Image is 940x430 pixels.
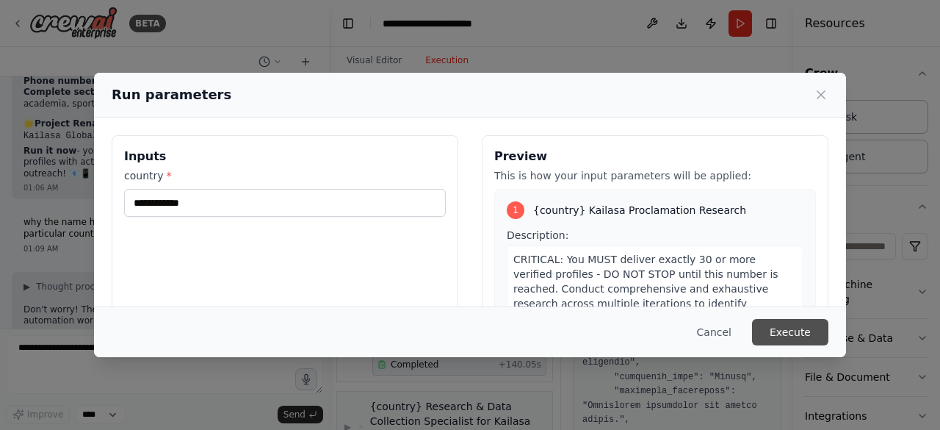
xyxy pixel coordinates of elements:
[112,85,231,105] h2: Run parameters
[507,229,568,241] span: Description:
[685,319,743,345] button: Cancel
[513,254,778,324] span: CRITICAL: You MUST deliver exactly 30 or more verified profiles - DO NOT STOP until this number i...
[533,203,746,218] span: {country} Kailasa Proclamation Research
[494,168,816,183] p: This is how your input parameters will be applied:
[124,168,446,183] label: country
[124,148,446,165] h3: Inputs
[494,148,816,165] h3: Preview
[507,201,524,219] div: 1
[752,319,828,345] button: Execute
